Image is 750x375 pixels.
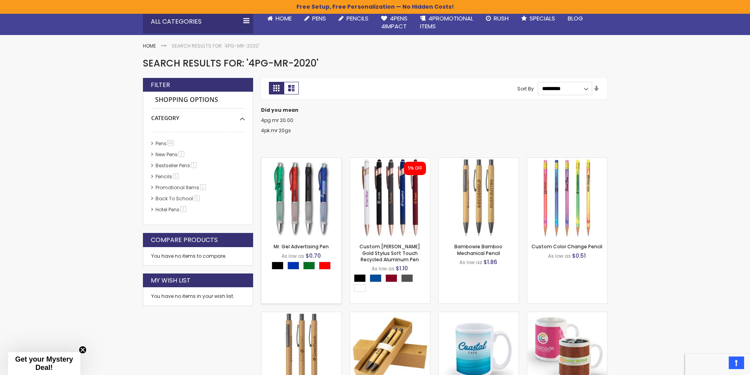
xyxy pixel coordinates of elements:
span: 5 [173,173,179,179]
a: Mr. Gel Advertising pen [261,157,341,164]
a: Promotional Items1 [154,184,209,191]
strong: Search results for: '4PG-MR-2020' [172,42,259,49]
span: 2 [180,206,186,212]
span: Specials [530,14,555,22]
div: Select A Color [272,262,335,272]
span: As low as [459,259,482,266]
iframe: Google Customer Reviews [685,354,750,375]
a: Pens64 [154,140,177,147]
a: 15 Oz SimpliColor Mug [439,312,519,318]
div: All Categories [143,10,253,33]
div: Dark Blue [370,274,381,282]
div: You have no items in your wish list. [151,293,245,299]
div: Black [354,274,366,282]
div: Gunmetal [401,274,413,282]
span: $0.70 [306,252,321,260]
span: 64 [167,140,174,146]
span: 1 [191,162,197,168]
span: $1.10 [396,264,408,272]
span: Pencils [346,14,369,22]
label: Sort By [517,85,534,92]
span: Home [276,14,292,22]
span: As low as [372,265,394,272]
span: $0.51 [572,252,586,260]
div: Burgundy [385,274,397,282]
a: Back To School5 [154,195,202,202]
button: Close teaser [79,346,87,354]
strong: Grid [269,82,284,94]
a: 4pk mr 20gs [261,127,291,134]
div: 5% OFF [408,166,422,171]
a: Custom Lexi Rose Gold Stylus Soft Touch Recycled Aluminum Pen [350,157,430,164]
a: Mr. Gel Advertising Pen [274,243,329,250]
div: You have no items to compare. [143,247,253,266]
div: Blue [287,262,299,270]
a: Bambowie Bamboo Mechanical Pencil [439,157,519,164]
div: Green [303,262,315,270]
a: Pens [298,10,332,27]
a: Blog [561,10,589,27]
a: Bestseller Pens1 [154,162,200,169]
a: Specials [515,10,561,27]
a: Bambowie Bamboo Gift Set [350,312,430,318]
a: Bambowie Bamboo Mechanical Pencil [454,243,502,256]
a: Personalized Bambowie Bamboo Pen [261,312,341,318]
img: Custom Lexi Rose Gold Stylus Soft Touch Recycled Aluminum Pen [350,158,430,238]
div: Category [151,109,245,122]
img: Mr. Gel Advertising pen [261,158,341,238]
dt: Did you mean [261,107,607,113]
a: 4PROMOTIONALITEMS [414,10,480,35]
span: 5 [194,195,200,201]
span: 1 [178,151,184,157]
a: 4pg mr 20.00 [261,117,293,124]
strong: My Wish List [151,276,191,285]
a: Home [261,10,298,27]
span: Pens [312,14,326,22]
span: 1 [200,184,206,190]
span: 4Pens 4impact [381,14,407,30]
span: Blog [568,14,583,22]
a: Custom [PERSON_NAME] Gold Stylus Soft Touch Recycled Aluminum Pen [359,243,420,262]
span: As low as [548,253,571,259]
span: Search results for: '4PG-MR-2020' [143,57,319,70]
div: Red [319,262,331,270]
span: $1.86 [483,258,497,266]
div: Get your Mystery Deal!Close teaser [8,352,80,375]
div: Black [272,262,283,270]
a: New Pens1 [154,151,187,158]
a: Custom Color Change Pencil [531,243,602,250]
a: 4Pens4impact [375,10,414,35]
span: 4PROMOTIONAL ITEMS [420,14,473,30]
a: Pencils5 [154,173,181,180]
a: Pencils [332,10,375,27]
a: Rush [480,10,515,27]
img: Custom Color Change Pencil [527,158,607,238]
strong: Compare Products [151,236,218,244]
div: Select A Color [354,274,430,294]
a: Hotel Pens​2 [154,206,189,213]
strong: Filter [151,81,170,89]
span: Get your Mystery Deal! [15,355,73,371]
div: White [354,284,366,292]
img: Bambowie Bamboo Mechanical Pencil [439,158,519,238]
a: Home [143,42,156,49]
span: As low as [281,253,304,259]
a: 12 Oz SimpliColor Mug [527,312,607,318]
strong: Shopping Options [151,92,245,109]
span: Rush [494,14,509,22]
a: Custom Color Change Pencil [527,157,607,164]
